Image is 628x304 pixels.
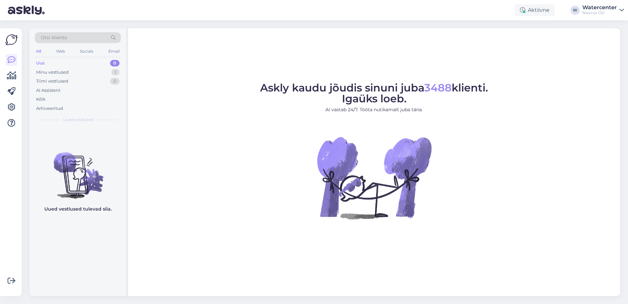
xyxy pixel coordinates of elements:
[5,34,18,46] img: Askly Logo
[110,60,120,66] div: 0
[30,140,126,200] img: No chats
[36,78,68,85] div: Tiimi vestlused
[63,117,93,123] span: Uued vestlused
[582,5,624,15] a: WatercenterNoorus OÜ
[36,87,60,94] div: AI Assistent
[260,81,488,105] span: Askly kaudu jõudis sinuni juba klienti. Igaüks loeb.
[110,78,120,85] div: 0
[424,81,452,94] span: 3488
[111,69,120,76] div: 1
[44,206,112,213] p: Uued vestlused tulevad siia.
[571,6,580,15] div: W
[582,5,617,10] div: Watercenter
[582,10,617,15] div: Noorus OÜ
[55,47,66,56] div: Web
[36,96,46,103] div: Kõik
[78,47,95,56] div: Socials
[315,118,433,237] img: No Chat active
[36,60,45,66] div: Uus
[36,69,69,76] div: Minu vestlused
[41,34,67,41] span: Otsi kliente
[260,106,488,113] p: AI vastab 24/7. Tööta nutikamalt juba täna.
[107,47,121,56] div: Email
[515,4,555,16] div: Aktiivne
[35,47,42,56] div: All
[36,105,63,112] div: Arhiveeritud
